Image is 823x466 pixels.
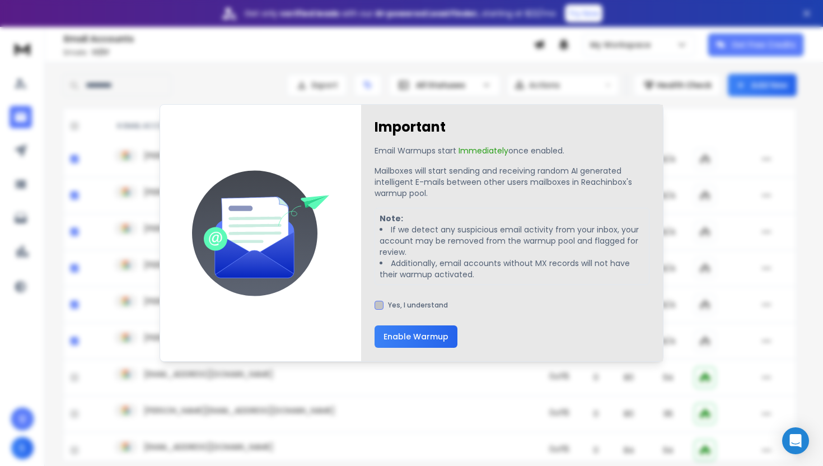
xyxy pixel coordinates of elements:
[375,145,564,156] p: Email Warmups start once enabled.
[380,224,644,258] li: If we detect any suspicious email activity from your inbox, your account may be removed from the ...
[380,213,644,224] p: Note:
[380,258,644,280] li: Additionally, email accounts without MX records will not have their warmup activated.
[782,427,809,454] div: Open Intercom Messenger
[375,118,446,136] h1: Important
[459,145,508,156] span: Immediately
[388,301,448,310] label: Yes, I understand
[375,165,649,199] p: Mailboxes will start sending and receiving random AI generated intelligent E-mails between other ...
[375,325,457,348] button: Enable Warmup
